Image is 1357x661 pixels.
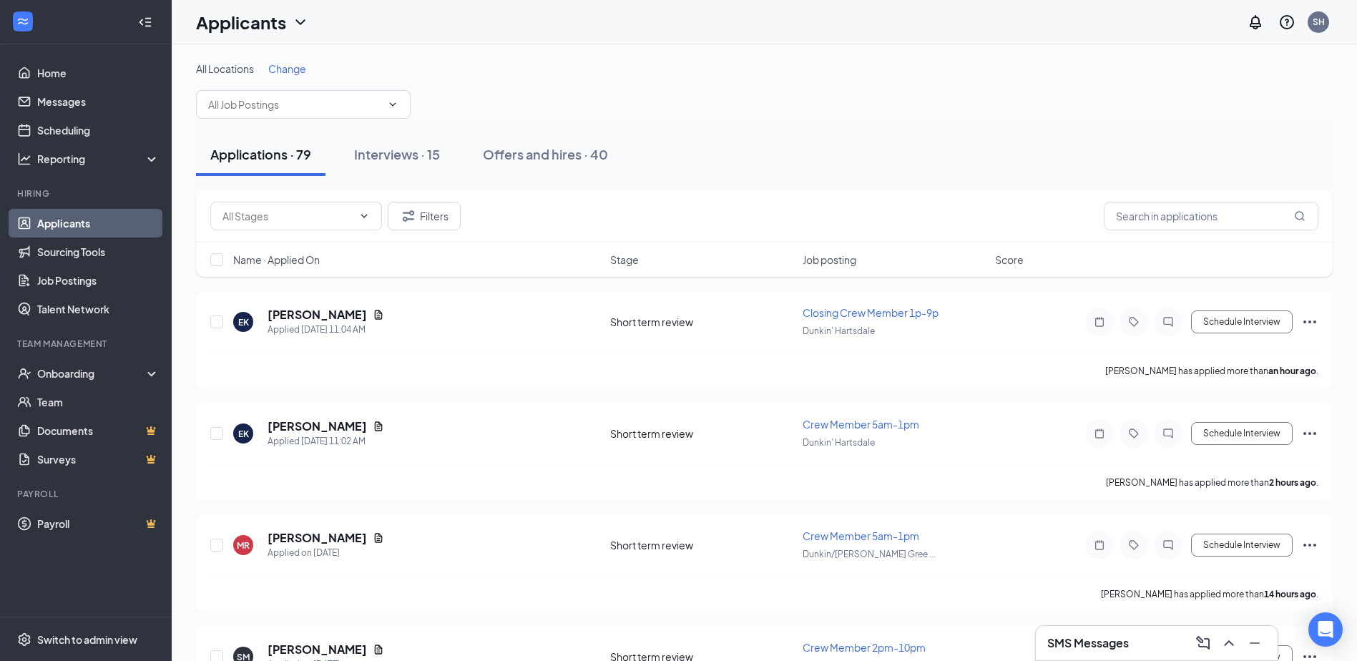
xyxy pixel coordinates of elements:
svg: ChevronUp [1220,635,1238,652]
div: Applications · 79 [210,145,311,163]
a: Sourcing Tools [37,238,160,266]
span: Change [268,62,306,75]
h5: [PERSON_NAME] [268,530,367,546]
span: Crew Member 5am-1pm [803,418,919,431]
svg: ChevronDown [387,99,398,110]
svg: Document [373,532,384,544]
span: Dunkin' Hartsdale [803,325,875,336]
h5: [PERSON_NAME] [268,307,367,323]
svg: Tag [1125,428,1142,439]
svg: Analysis [17,152,31,166]
span: Score [995,253,1024,267]
svg: Minimize [1246,635,1263,652]
svg: Filter [400,207,417,225]
svg: Ellipses [1301,313,1318,330]
button: ChevronUp [1218,632,1240,655]
svg: ChatInactive [1160,316,1177,328]
h1: Applicants [196,10,286,34]
button: Schedule Interview [1191,534,1293,557]
p: [PERSON_NAME] has applied more than . [1106,476,1318,489]
div: Team Management [17,338,157,350]
svg: Document [373,644,384,655]
a: SurveysCrown [37,445,160,474]
svg: ComposeMessage [1195,635,1212,652]
svg: Note [1091,539,1108,551]
div: MR [237,539,250,552]
b: an hour ago [1268,366,1316,376]
button: Schedule Interview [1191,422,1293,445]
h5: [PERSON_NAME] [268,642,367,657]
a: Messages [37,87,160,116]
svg: ChevronDown [358,210,370,222]
h3: SMS Messages [1047,635,1129,651]
svg: Tag [1125,539,1142,551]
h5: [PERSON_NAME] [268,418,367,434]
span: Stage [610,253,639,267]
a: Home [37,59,160,87]
svg: UserCheck [17,366,31,381]
svg: WorkstreamLogo [16,14,30,29]
a: PayrollCrown [37,509,160,538]
div: Open Intercom Messenger [1308,612,1343,647]
b: 14 hours ago [1264,589,1316,599]
svg: QuestionInfo [1278,14,1295,31]
svg: ChevronDown [292,14,309,31]
div: Reporting [37,152,160,166]
svg: MagnifyingGlass [1294,210,1305,222]
span: Closing Crew Member 1p-9p [803,306,939,319]
div: SH [1313,16,1325,28]
a: Applicants [37,209,160,238]
div: Short term review [610,426,794,441]
svg: Ellipses [1301,537,1318,554]
div: EK [238,428,249,440]
input: All Stages [222,208,353,224]
svg: Tag [1125,316,1142,328]
input: Search in applications [1104,202,1318,230]
a: Job Postings [37,266,160,295]
a: Team [37,388,160,416]
svg: Ellipses [1301,425,1318,442]
svg: ChatInactive [1160,539,1177,551]
span: Dunkin/[PERSON_NAME] Gree ... [803,549,936,559]
input: All Job Postings [208,97,381,112]
button: ComposeMessage [1192,632,1215,655]
svg: Note [1091,316,1108,328]
div: EK [238,316,249,328]
span: Crew Member 2pm-10pm [803,641,926,654]
a: DocumentsCrown [37,416,160,445]
svg: Settings [17,632,31,647]
div: Short term review [610,538,794,552]
p: [PERSON_NAME] has applied more than . [1105,365,1318,377]
b: 2 hours ago [1269,477,1316,488]
a: Talent Network [37,295,160,323]
svg: Document [373,309,384,320]
span: Name · Applied On [233,253,320,267]
button: Minimize [1243,632,1266,655]
svg: Collapse [138,15,152,29]
div: Interviews · 15 [354,145,440,163]
a: Scheduling [37,116,160,145]
span: Crew Member 5am-1pm [803,529,919,542]
button: Filter Filters [388,202,461,230]
div: Hiring [17,187,157,200]
div: Applied on [DATE] [268,546,384,560]
button: Schedule Interview [1191,310,1293,333]
div: Offers and hires · 40 [483,145,608,163]
div: Payroll [17,488,157,500]
span: Dunkin' Hartsdale [803,437,875,448]
svg: Notifications [1247,14,1264,31]
svg: Note [1091,428,1108,439]
p: [PERSON_NAME] has applied more than . [1101,588,1318,600]
svg: Document [373,421,384,432]
div: Onboarding [37,366,147,381]
span: Job posting [803,253,856,267]
div: Switch to admin view [37,632,137,647]
svg: ChatInactive [1160,428,1177,439]
div: Applied [DATE] 11:02 AM [268,434,384,449]
span: All Locations [196,62,254,75]
div: Applied [DATE] 11:04 AM [268,323,384,337]
div: Short term review [610,315,794,329]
